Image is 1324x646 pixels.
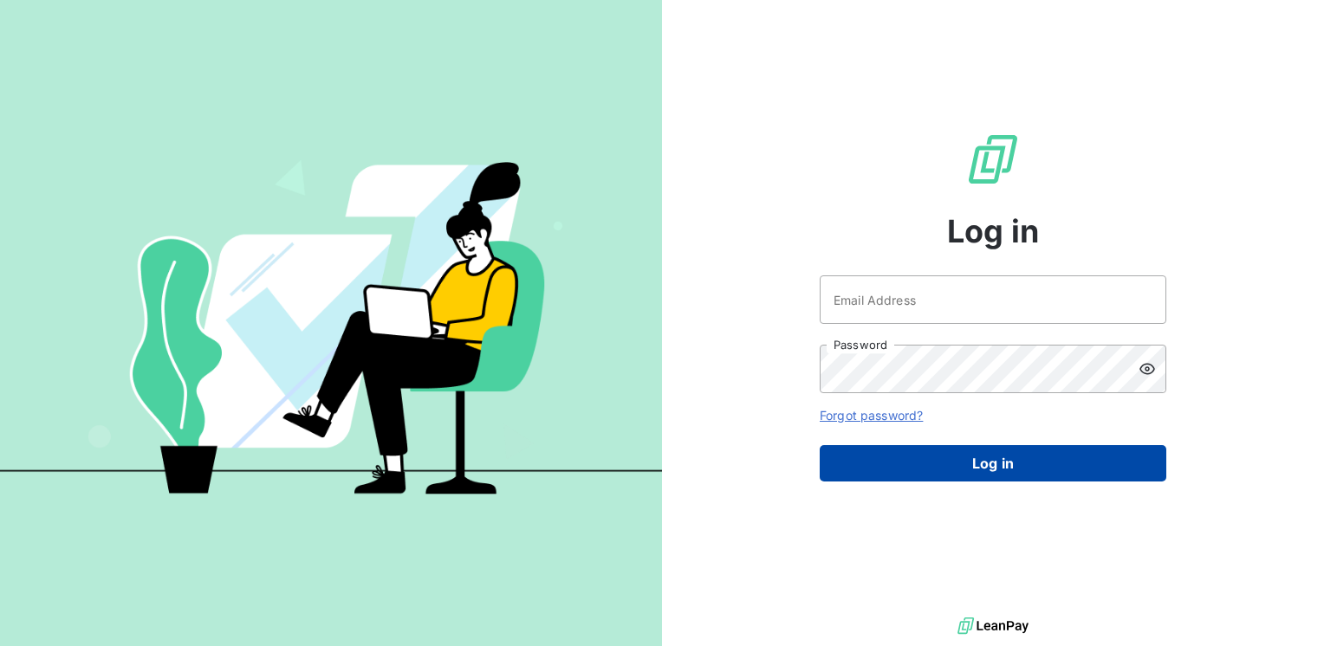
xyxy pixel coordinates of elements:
button: Log in [820,445,1166,481]
span: Log in [947,208,1040,255]
a: Forgot password? [820,408,923,423]
img: logo [957,613,1029,639]
input: placeholder [820,275,1166,324]
img: LeanPay Logo [965,132,1021,187]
